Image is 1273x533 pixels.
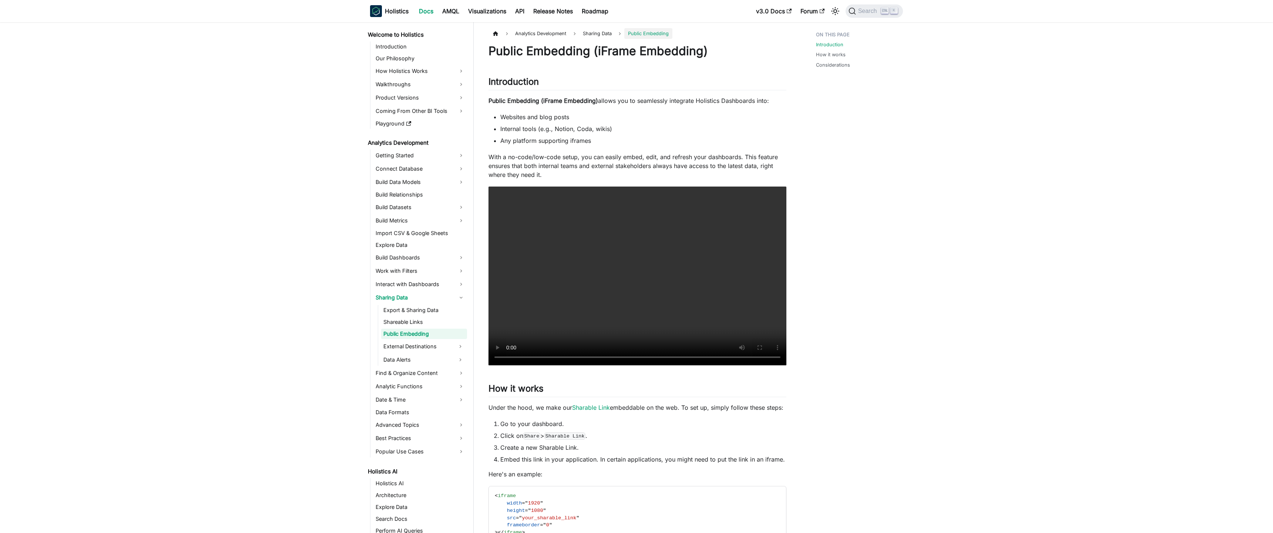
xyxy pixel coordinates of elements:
[373,432,467,444] a: Best Practices
[381,305,467,315] a: Export & Sharing Data
[531,508,543,513] span: 1080
[816,41,843,48] a: Introduction
[438,5,464,17] a: AMQL
[373,240,467,250] a: Explore Data
[624,28,672,39] span: Public Embedding
[366,30,467,40] a: Welcome to Holistics
[495,493,498,499] span: <
[488,44,786,58] h1: Public Embedding (iFrame Embedding)
[500,455,786,464] li: Embed this link in your application. In certain applications, you might need to put the link in a...
[544,432,585,440] code: Sharable Link
[373,419,467,431] a: Advanced Topics
[373,163,467,175] a: Connect Database
[373,367,467,379] a: Find & Organize Content
[373,65,467,77] a: How Holistics Works
[488,28,503,39] a: Home page
[540,500,543,506] span: "
[488,97,598,104] strong: Public Embedding (iFrame Embedding)
[488,383,786,397] h2: How it works
[488,152,786,179] p: With a no-code/low-code setup, you can easily embed, edit, and refresh your dashboards. This feat...
[363,22,474,533] nav: Docs sidebar
[846,4,903,18] button: Search (Ctrl+K)
[370,5,409,17] a: HolisticsHolistics
[540,522,543,528] span: =
[373,105,467,117] a: Coming From Other BI Tools
[890,7,898,14] kbd: K
[796,5,829,17] a: Forum
[511,5,529,17] a: API
[500,136,786,145] li: Any platform supporting iframes
[464,5,511,17] a: Visualizations
[488,187,786,365] video: Your browser does not support embedding video, but you can .
[528,508,531,513] span: "
[525,508,528,513] span: =
[373,252,467,264] a: Build Dashboards
[373,407,467,418] a: Data Formats
[373,292,467,304] a: Sharing Data
[381,354,454,366] a: Data Alerts
[500,113,786,121] li: Websites and blog posts
[546,522,549,528] span: 0
[507,522,540,528] span: frameborder
[543,522,546,528] span: "
[373,78,467,90] a: Walkthroughs
[373,190,467,200] a: Build Relationships
[373,490,467,500] a: Architecture
[414,5,438,17] a: Docs
[576,515,579,521] span: "
[373,278,467,290] a: Interact with Dashboards
[488,96,786,105] p: allows you to seamlessly integrate Holistics Dashboards into:
[488,403,786,412] p: Under the hood, we make our embeddable on the web. To set up, simply follow these steps:
[373,92,467,104] a: Product Versions
[373,446,467,457] a: Popular Use Cases
[519,515,522,521] span: "
[572,404,610,411] a: Sharable Link
[373,265,467,277] a: Work with Filters
[523,432,540,440] code: Share
[373,478,467,489] a: Holistics AI
[500,443,786,452] li: Create a new Sharable Link.
[829,5,841,17] button: Switch between dark and light mode (currently light mode)
[488,470,786,479] p: Here's an example:
[381,329,467,339] a: Public Embedding
[522,515,576,521] span: your_sharable_link
[579,28,615,39] span: Sharing Data
[752,5,796,17] a: v3.0 Docs
[500,124,786,133] li: Internal tools (e.g., Notion, Coda, wikis)
[373,118,467,129] a: Playground
[525,500,528,506] span: "
[373,53,467,64] a: Our Philosophy
[488,76,786,90] h2: Introduction
[373,41,467,52] a: Introduction
[373,176,467,188] a: Build Data Models
[507,515,516,521] span: src
[816,61,850,68] a: Considerations
[856,8,881,14] span: Search
[381,317,467,327] a: Shareable Links
[373,215,467,227] a: Build Metrics
[373,228,467,238] a: Import CSV & Google Sheets
[454,354,467,366] button: Expand sidebar category 'Data Alerts'
[366,466,467,477] a: Holistics AI
[373,514,467,524] a: Search Docs
[373,381,467,392] a: Analytic Functions
[488,28,786,39] nav: Breadcrumbs
[529,5,577,17] a: Release Notes
[373,150,467,161] a: Getting Started
[370,5,382,17] img: Holistics
[381,341,454,352] a: External Destinations
[500,419,786,428] li: Go to your dashboard.
[511,28,570,39] span: Analytics Development
[522,500,525,506] span: =
[507,508,525,513] span: height
[373,502,467,512] a: Explore Data
[516,515,519,521] span: =
[507,500,522,506] span: width
[543,508,546,513] span: "
[528,500,540,506] span: 1920
[816,51,846,58] a: How it works
[500,431,786,440] li: Click on > .
[366,138,467,148] a: Analytics Development
[385,7,409,16] b: Holistics
[549,522,552,528] span: "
